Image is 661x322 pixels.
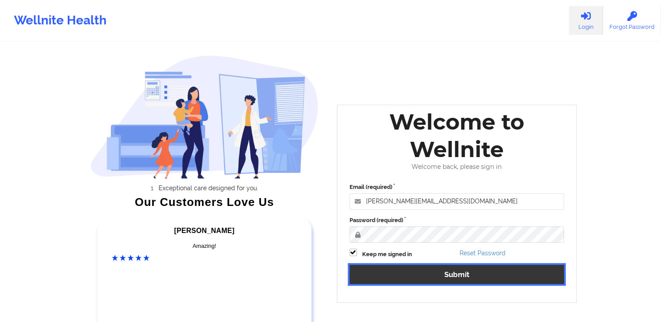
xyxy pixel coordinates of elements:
[350,183,564,192] label: Email (required)
[112,242,297,250] div: Amazing!
[350,193,564,210] input: Email address
[569,6,603,35] a: Login
[362,250,412,259] label: Keep me signed in
[174,227,235,234] span: [PERSON_NAME]
[90,55,318,178] img: wellnite-auth-hero_200.c722682e.png
[343,163,571,171] div: Welcome back, please sign in
[98,185,318,192] li: Exceptional care designed for you.
[460,250,505,257] a: Reset Password
[90,198,318,206] div: Our Customers Love Us
[603,6,661,35] a: Forgot Password
[350,265,564,284] button: Submit
[350,216,564,225] label: Password (required)
[343,108,571,163] div: Welcome to Wellnite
